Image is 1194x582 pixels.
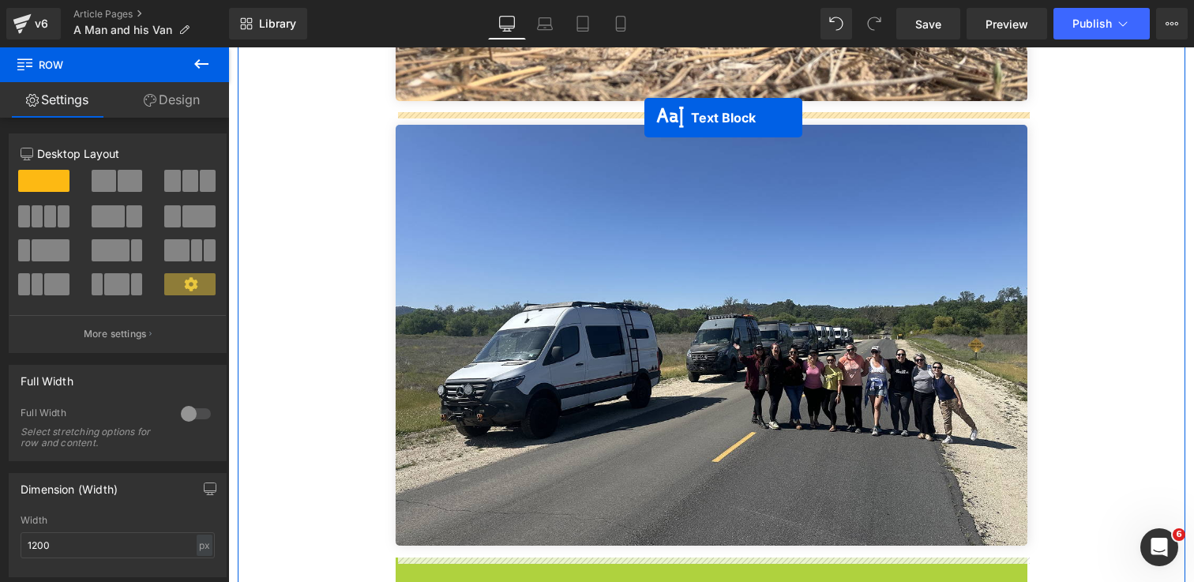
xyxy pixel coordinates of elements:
a: Preview [967,8,1047,39]
a: Article Pages [73,8,229,21]
a: Tablet [564,8,602,39]
div: v6 [32,13,51,34]
button: Redo [858,8,890,39]
a: Laptop [526,8,564,39]
input: auto [21,532,215,558]
span: Publish [1072,17,1112,30]
a: Mobile [602,8,640,39]
span: A Man and his Van [73,24,172,36]
span: 6 [1173,528,1185,541]
button: More [1156,8,1188,39]
div: Full Width [21,366,73,388]
a: Design [115,82,229,118]
button: More settings [9,315,226,352]
span: Row [16,47,174,82]
div: Select stretching options for row and content. [21,426,163,449]
a: Desktop [488,8,526,39]
span: Save [915,16,941,32]
span: Library [259,17,296,31]
a: v6 [6,8,61,39]
div: Dimension (Width) [21,474,118,496]
button: Undo [820,8,852,39]
div: px [197,535,212,556]
a: New Library [229,8,307,39]
span: Preview [986,16,1028,32]
p: More settings [84,327,147,341]
div: Width [21,515,215,526]
button: Publish [1053,8,1150,39]
p: Desktop Layout [21,145,215,162]
iframe: Intercom live chat [1140,528,1178,566]
div: Full Width [21,407,165,423]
